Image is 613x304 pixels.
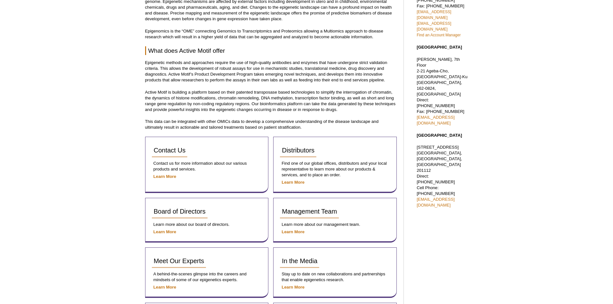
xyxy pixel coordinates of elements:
[280,143,316,157] a: Distributors
[152,222,262,227] p: Learn more about our board of directors.
[417,144,468,208] p: [STREET_ADDRESS] [GEOGRAPHIC_DATA], [GEOGRAPHIC_DATA], [GEOGRAPHIC_DATA] 201112 Direct: [PHONE_NU...
[152,254,206,268] a: Meet Our Experts
[417,57,468,126] p: [PERSON_NAME], 7th Floor 2-21 Ageba-Cho, [GEOGRAPHIC_DATA]-Ku [GEOGRAPHIC_DATA], 162-0824, [GEOGR...
[282,147,314,154] span: Distributors
[417,33,461,37] a: Find an Account Manager
[152,205,208,218] a: Board of Directors
[152,161,262,172] p: Contact us for more information about our various products and services.
[154,208,206,215] span: Board of Directors
[280,222,390,227] p: Learn more about our management team.
[152,143,188,157] a: Contact Us
[153,229,176,234] a: Learn More
[282,257,317,264] span: In the Media
[282,180,304,185] a: Learn More
[417,115,455,125] a: [EMAIL_ADDRESS][DOMAIN_NAME]
[280,161,390,178] p: Find one of our global offices, distributors and your local representative to learn more about ou...
[280,271,390,283] p: Stay up to date on new collaborations and partnerships that enable epigenetics research.
[145,89,397,113] p: Active Motif is building a platform based on their patented transposase based technologies to sim...
[282,285,304,290] a: Learn More
[153,174,176,179] a: Learn More
[417,197,455,207] a: [EMAIL_ADDRESS][DOMAIN_NAME]
[417,45,462,50] strong: [GEOGRAPHIC_DATA]
[154,257,204,264] span: Meet Our Experts
[145,119,397,130] p: This data can be integrated with other OMICs data to develop a comprehensive understanding of the...
[280,205,339,218] a: Management Team
[153,285,176,290] a: Learn More
[145,60,397,83] p: Epigenetic methods and approaches require the use of high-quality antibodies and enzymes that hav...
[145,28,397,40] p: Epigenomics is the “OME” connecting Genomics to Transcriptomics and Proteomics allowing a Multiom...
[154,147,186,154] span: Contact Us
[417,21,451,32] a: [EMAIL_ADDRESS][DOMAIN_NAME]
[152,271,262,283] p: A behind-the-scenes glimpse into the careers and mindsets of some of our epigenetics experts.
[417,133,462,138] strong: [GEOGRAPHIC_DATA]
[417,10,451,20] a: [EMAIL_ADDRESS][DOMAIN_NAME]
[280,254,319,268] a: In the Media
[282,208,337,215] span: Management Team
[282,229,304,234] a: Learn More
[145,46,397,55] h2: What does Active Motif offer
